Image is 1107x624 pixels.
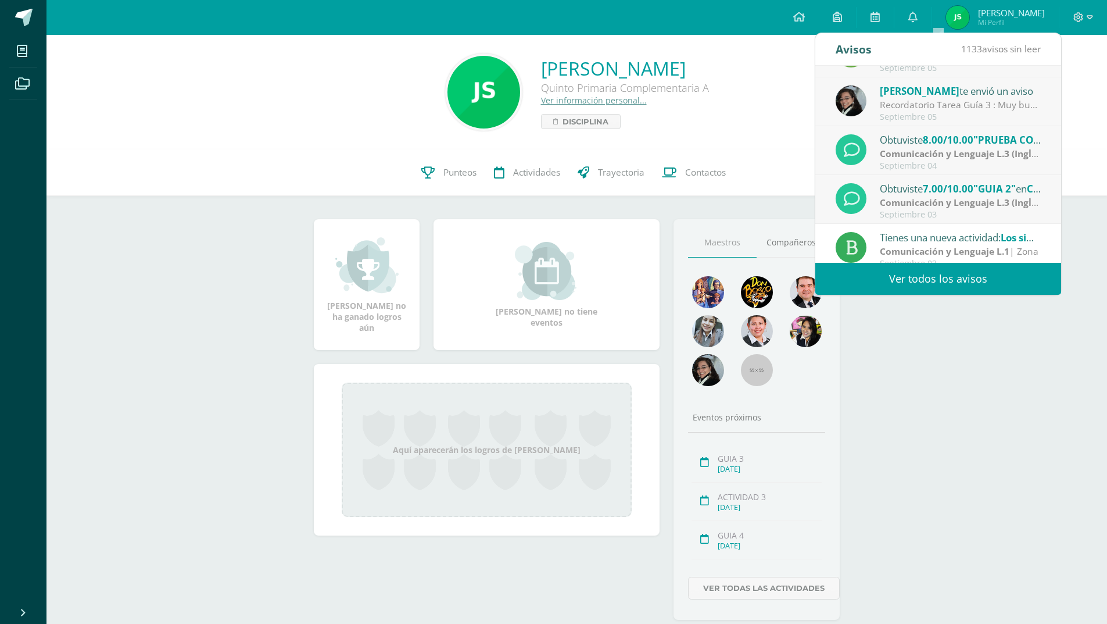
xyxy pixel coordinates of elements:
[880,161,1041,171] div: Septiembre 04
[880,84,959,98] span: [PERSON_NAME]
[718,530,822,541] div: GUIA 4
[541,95,647,106] a: Ver información personal...
[688,577,840,600] a: Ver todas las actividades
[880,181,1041,196] div: Obtuviste en
[973,182,1016,195] span: "GUIA 2"
[946,6,969,29] img: 9b69a278dd04f09ccaf054877617be81.png
[880,83,1041,98] div: te envió un aviso
[718,541,822,551] div: [DATE]
[513,166,560,179] span: Actividades
[836,85,866,116] img: 7bd163c6daa573cac875167af135d202.png
[978,7,1045,19] span: [PERSON_NAME]
[685,166,726,179] span: Contactos
[880,245,1009,258] strong: Comunicación y Lenguaje L.1
[325,236,408,333] div: [PERSON_NAME] no ha ganado logros aún
[489,242,605,328] div: [PERSON_NAME] no tiene eventos
[790,276,822,308] img: 79570d67cb4e5015f1d97fde0ec62c05.png
[688,412,825,423] div: Eventos próximos
[447,56,520,129] img: 0bba6b835ab9d7900dad42a5bf7c9fd0.png
[718,453,822,464] div: GUIA 3
[598,166,644,179] span: Trayectoria
[692,315,724,347] img: 45bd7986b8947ad7e5894cbc9b781108.png
[541,81,709,95] div: Quinto Primaria Complementaria A
[653,149,735,196] a: Contactos
[718,491,822,502] div: ACTIVIDAD 3
[413,149,485,196] a: Punteos
[815,263,1061,295] a: Ver todos los avisos
[978,17,1045,27] span: Mi Perfil
[443,166,477,179] span: Punteos
[973,133,1057,147] span: "PRUEBA CORTA"
[836,33,872,65] div: Avisos
[923,182,973,195] span: 7.00/10.00
[692,276,724,308] img: 88256b496371d55dc06d1c3f8a5004f4.png
[880,245,1041,258] div: | Zona
[688,228,757,258] a: Maestros
[342,383,632,517] div: Aquí aparecerán los logros de [PERSON_NAME]
[692,354,724,386] img: 6377130e5e35d8d0020f001f75faf696.png
[335,236,399,294] img: achievement_small.png
[880,147,1041,161] div: | Prueba Corta
[880,196,1041,209] div: | Zona
[569,149,653,196] a: Trayectoria
[923,133,973,147] span: 8.00/10.00
[790,315,822,347] img: ddcb7e3f3dd5693f9a3e043a79a89297.png
[541,56,709,81] a: [PERSON_NAME]
[718,502,822,512] div: [DATE]
[880,210,1041,220] div: Septiembre 03
[741,354,773,386] img: 55x55
[880,98,1041,112] div: Recordatorio Tarea Guía 3 : Muy buen día queridos alumnos y apreciables Padres de Familia Reciban...
[718,464,822,474] div: [DATE]
[757,228,825,258] a: Compañeros
[741,276,773,308] img: 29fc2a48271e3f3676cb2cb292ff2552.png
[563,115,608,129] span: Disciplina
[541,114,621,129] a: Disciplina
[880,259,1041,269] div: Septiembre 03
[741,315,773,347] img: c65c656f8248e3f14a5cc5f1a20cb62a.png
[515,242,578,300] img: event_small.png
[880,63,1041,73] div: Septiembre 05
[961,42,1041,55] span: avisos sin leer
[961,42,982,55] span: 1133
[880,112,1041,122] div: Septiembre 05
[880,230,1041,245] div: Tienes una nueva actividad:
[880,132,1041,147] div: Obtuviste en
[485,149,569,196] a: Actividades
